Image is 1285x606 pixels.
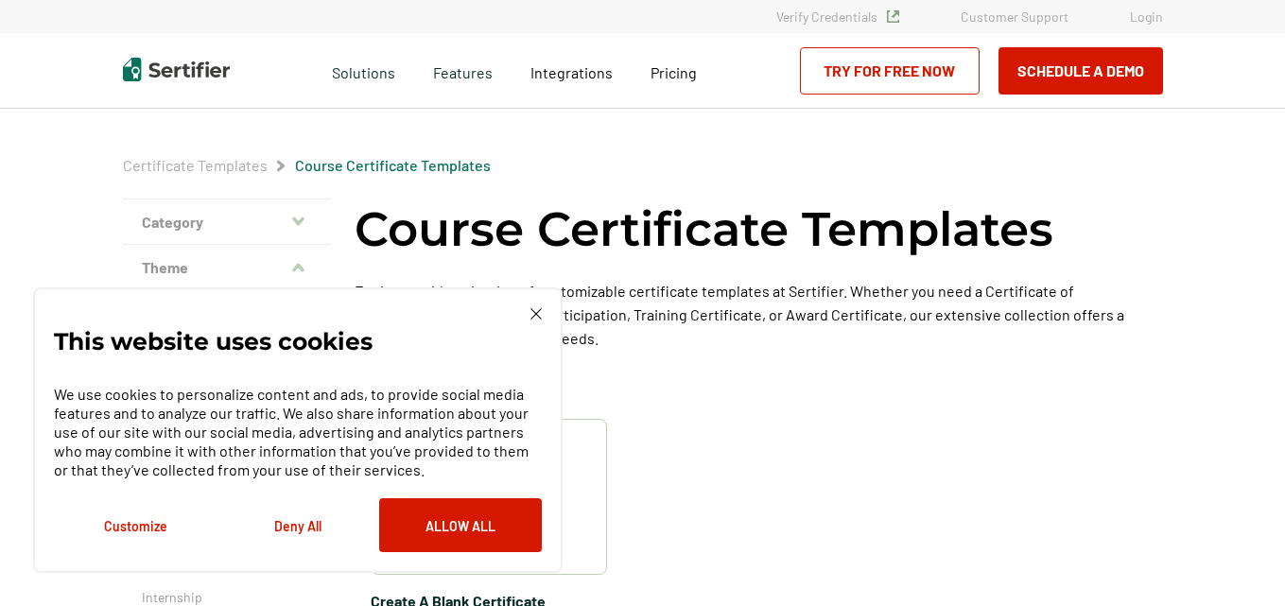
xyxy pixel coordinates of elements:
p: Explore a wide selection of customizable certificate templates at Sertifier. Whether you need a C... [355,279,1163,350]
button: Customize [54,498,217,552]
span: Solutions [332,59,395,82]
span: Integrations [530,63,613,81]
a: Certificate Templates [123,156,268,174]
a: Try for Free Now [800,47,980,95]
a: Verify Credentials [776,9,899,25]
div: Breadcrumb [123,156,491,175]
button: Deny All [217,498,379,552]
a: Pricing [651,59,697,82]
button: Schedule a Demo [998,47,1163,95]
p: This website uses cookies [54,332,373,351]
a: Login [1130,9,1163,25]
button: Allow All [379,498,542,552]
a: Integrations [530,59,613,82]
a: Customer Support [961,9,1068,25]
img: Cookie Popup Close [530,308,542,320]
button: Theme [123,245,331,290]
span: Certificate Templates [123,156,268,175]
span: Pricing [651,63,697,81]
span: Features [433,59,493,82]
button: Category [123,199,331,245]
p: We use cookies to personalize content and ads, to provide social media features and to analyze ou... [54,385,542,479]
h1: Course Certificate Templates [355,199,1053,260]
a: Course Certificate Templates [295,156,491,174]
img: Sertifier | Digital Credentialing Platform [123,58,230,81]
span: Course Certificate Templates [295,156,491,175]
img: Verified [887,10,899,23]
